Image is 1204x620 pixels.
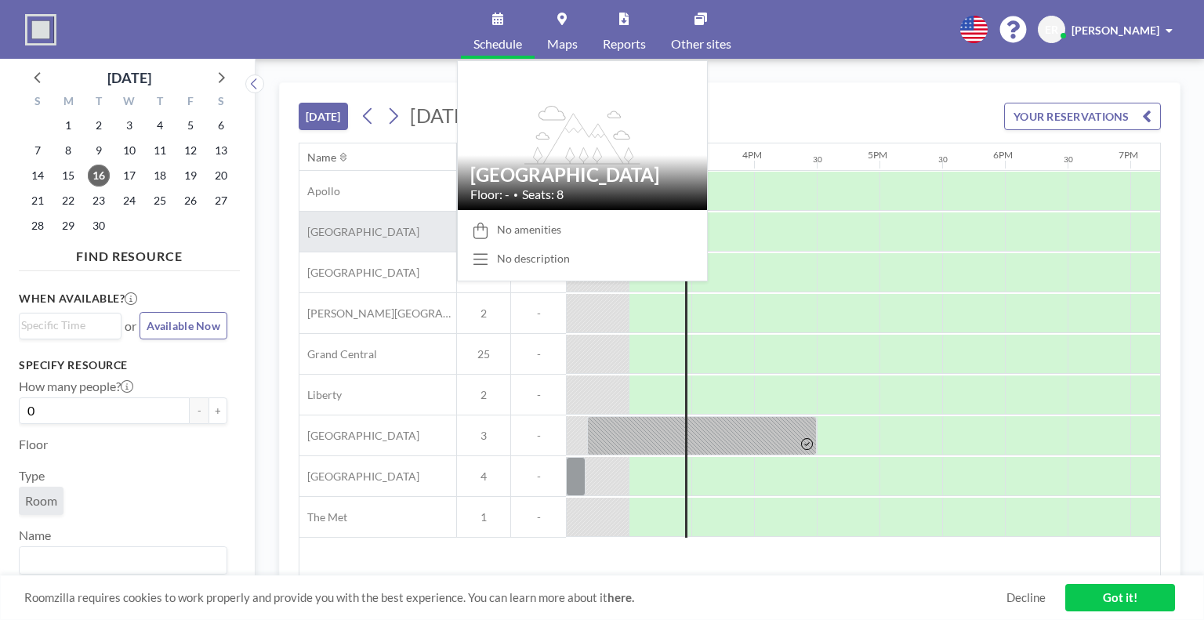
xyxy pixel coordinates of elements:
[20,547,227,574] div: Search for option
[299,266,419,280] span: [GEOGRAPHIC_DATA]
[88,114,110,136] span: Tuesday, September 2, 2025
[209,397,227,424] button: +
[511,510,566,524] span: -
[547,38,578,50] span: Maps
[1045,23,1058,37] span: ER
[473,38,522,50] span: Schedule
[27,215,49,237] span: Sunday, September 28, 2025
[299,388,342,402] span: Liberty
[27,190,49,212] span: Sunday, September 21, 2025
[88,165,110,187] span: Tuesday, September 16, 2025
[210,140,232,161] span: Saturday, September 13, 2025
[511,470,566,484] span: -
[457,306,510,321] span: 2
[84,92,114,113] div: T
[88,215,110,237] span: Tuesday, September 30, 2025
[457,388,510,402] span: 2
[457,347,510,361] span: 25
[180,165,201,187] span: Friday, September 19, 2025
[149,114,171,136] span: Thursday, September 4, 2025
[125,318,136,334] span: or
[299,470,419,484] span: [GEOGRAPHIC_DATA]
[1119,149,1138,161] div: 7PM
[993,149,1013,161] div: 6PM
[497,252,570,266] div: No description
[299,306,456,321] span: [PERSON_NAME][GEOGRAPHIC_DATA]
[307,150,336,165] div: Name
[19,528,51,543] label: Name
[868,149,887,161] div: 5PM
[210,165,232,187] span: Saturday, September 20, 2025
[607,590,634,604] a: here.
[25,493,57,509] span: Room
[180,190,201,212] span: Friday, September 26, 2025
[23,92,53,113] div: S
[1072,24,1159,37] span: [PERSON_NAME]
[27,165,49,187] span: Sunday, September 14, 2025
[190,397,209,424] button: -
[1064,154,1073,165] div: 30
[299,429,419,443] span: [GEOGRAPHIC_DATA]
[522,187,564,202] span: Seats: 8
[20,314,121,337] div: Search for option
[140,312,227,339] button: Available Now
[57,190,79,212] span: Monday, September 22, 2025
[19,379,133,394] label: How many people?
[299,225,419,239] span: [GEOGRAPHIC_DATA]
[511,429,566,443] span: -
[511,306,566,321] span: -
[938,154,948,165] div: 30
[19,468,45,484] label: Type
[1065,584,1175,611] a: Got it!
[149,165,171,187] span: Thursday, September 18, 2025
[149,190,171,212] span: Thursday, September 25, 2025
[470,187,510,202] span: Floor: -
[457,510,510,524] span: 1
[210,114,232,136] span: Saturday, September 6, 2025
[19,437,48,452] label: Floor
[147,319,220,332] span: Available Now
[53,92,84,113] div: M
[299,103,348,130] button: [DATE]
[511,388,566,402] span: -
[118,190,140,212] span: Wednesday, September 24, 2025
[19,358,227,372] h3: Specify resource
[118,165,140,187] span: Wednesday, September 17, 2025
[57,215,79,237] span: Monday, September 29, 2025
[742,149,762,161] div: 4PM
[21,317,112,334] input: Search for option
[299,510,347,524] span: The Met
[118,114,140,136] span: Wednesday, September 3, 2025
[180,114,201,136] span: Friday, September 5, 2025
[513,190,518,200] span: •
[57,165,79,187] span: Monday, September 15, 2025
[1004,103,1161,130] button: YOUR RESERVATIONS
[205,92,236,113] div: S
[107,67,151,89] div: [DATE]
[180,140,201,161] span: Friday, September 12, 2025
[470,163,694,187] h2: [GEOGRAPHIC_DATA]
[24,590,1006,605] span: Roomzilla requires cookies to work properly and provide you with the best experience. You can lea...
[210,190,232,212] span: Saturday, September 27, 2025
[19,242,240,264] h4: FIND RESOURCE
[457,429,510,443] span: 3
[144,92,175,113] div: T
[57,140,79,161] span: Monday, September 8, 2025
[1006,590,1046,605] a: Decline
[21,550,218,571] input: Search for option
[511,347,566,361] span: -
[457,470,510,484] span: 4
[88,140,110,161] span: Tuesday, September 9, 2025
[118,140,140,161] span: Wednesday, September 10, 2025
[410,103,472,127] span: [DATE]
[88,190,110,212] span: Tuesday, September 23, 2025
[114,92,145,113] div: W
[671,38,731,50] span: Other sites
[497,223,561,237] span: No amenities
[603,38,646,50] span: Reports
[813,154,822,165] div: 30
[299,184,340,198] span: Apollo
[149,140,171,161] span: Thursday, September 11, 2025
[299,347,377,361] span: Grand Central
[27,140,49,161] span: Sunday, September 7, 2025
